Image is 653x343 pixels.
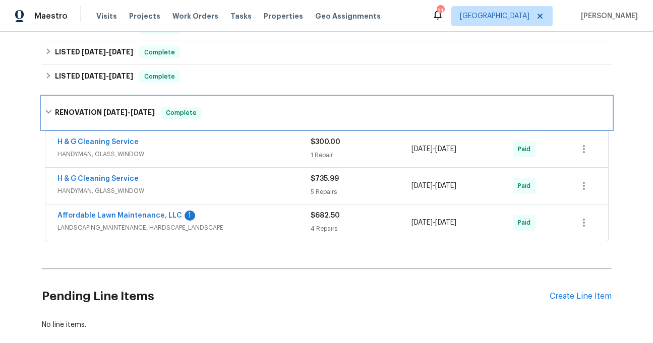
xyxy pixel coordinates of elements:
[57,212,182,219] a: Affordable Lawn Maintenance, LLC
[140,47,179,57] span: Complete
[518,218,535,228] span: Paid
[172,11,218,21] span: Work Orders
[55,46,133,58] h6: LISTED
[311,175,339,182] span: $735.99
[311,212,340,219] span: $682.50
[57,139,139,146] a: H & G Cleaning Service
[162,108,201,118] span: Complete
[411,218,456,228] span: -
[42,64,612,89] div: LISTED [DATE]-[DATE]Complete
[435,146,456,153] span: [DATE]
[55,107,155,119] h6: RENOVATION
[311,139,340,146] span: $300.00
[518,181,535,191] span: Paid
[264,11,303,21] span: Properties
[311,150,412,160] div: 1 Repair
[435,219,456,226] span: [DATE]
[42,40,612,64] div: LISTED [DATE]-[DATE]Complete
[57,223,311,233] span: LANDSCAPING_MAINTENANCE, HARDSCAPE_LANDSCAPE
[57,175,139,182] a: H & G Cleaning Service
[82,48,133,55] span: -
[435,182,456,189] span: [DATE]
[230,13,252,20] span: Tasks
[82,48,106,55] span: [DATE]
[34,11,68,21] span: Maestro
[411,144,456,154] span: -
[411,219,433,226] span: [DATE]
[55,71,133,83] h6: LISTED
[311,224,412,234] div: 4 Repairs
[185,211,195,221] div: 1
[57,186,311,196] span: HANDYMAN, GLASS_WINDOW
[140,72,179,82] span: Complete
[411,182,433,189] span: [DATE]
[109,48,133,55] span: [DATE]
[82,73,106,80] span: [DATE]
[82,73,133,80] span: -
[42,97,612,129] div: RENOVATION [DATE]-[DATE]Complete
[460,11,529,21] span: [GEOGRAPHIC_DATA]
[42,273,550,320] h2: Pending Line Items
[131,109,155,116] span: [DATE]
[103,109,128,116] span: [DATE]
[437,6,444,16] div: 21
[550,292,612,301] div: Create Line Item
[311,187,412,197] div: 5 Repairs
[411,181,456,191] span: -
[109,73,133,80] span: [DATE]
[315,11,381,21] span: Geo Assignments
[129,11,160,21] span: Projects
[42,320,612,330] div: No line items.
[518,144,535,154] span: Paid
[57,149,311,159] span: HANDYMAN, GLASS_WINDOW
[577,11,638,21] span: [PERSON_NAME]
[411,146,433,153] span: [DATE]
[96,11,117,21] span: Visits
[103,109,155,116] span: -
